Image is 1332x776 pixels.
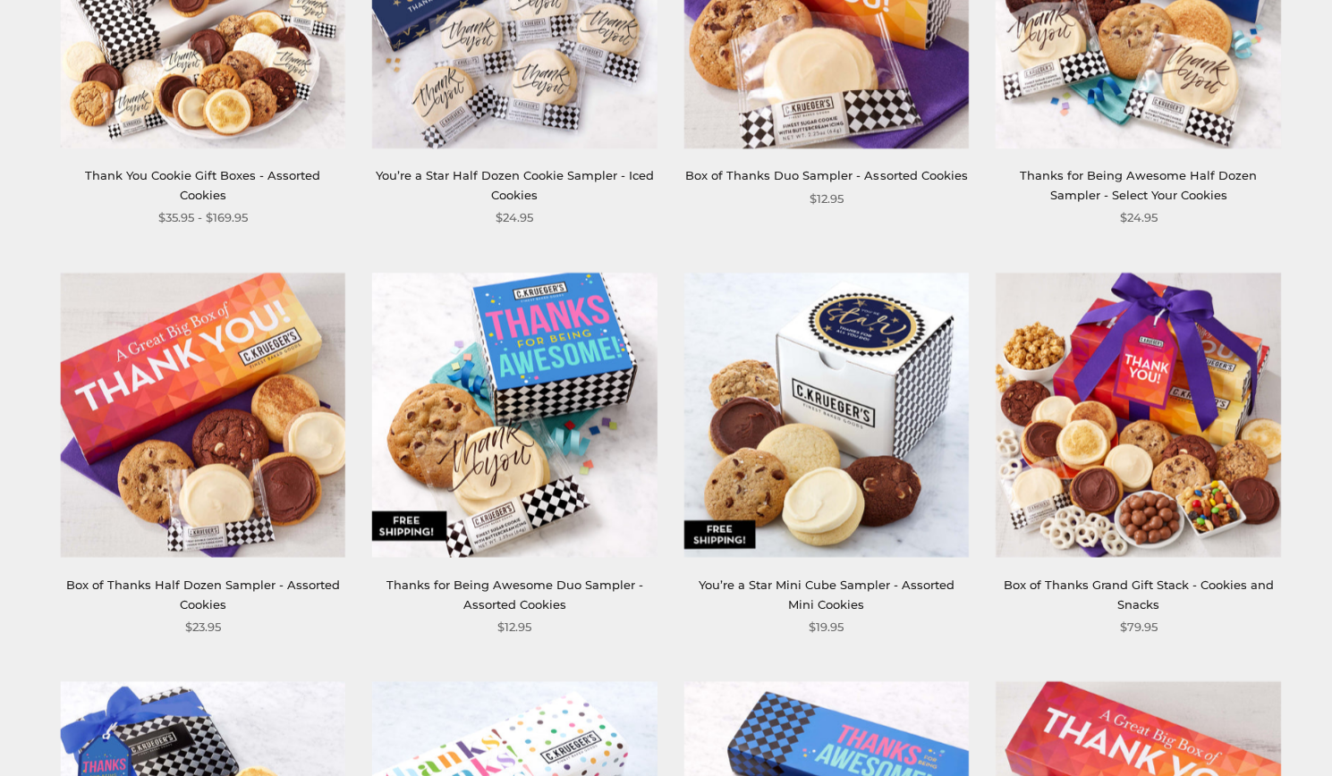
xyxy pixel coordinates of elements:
[14,708,185,762] iframe: Sign Up via Text for Offers
[1020,168,1257,201] a: Thanks for Being Awesome Half Dozen Sampler - Select Your Cookies
[1003,577,1273,610] a: Box of Thanks Grand Gift Stack - Cookies and Snacks
[683,272,969,557] img: You’re a Star Mini Cube Sampler - Assorted Mini Cookies
[685,168,967,182] a: Box of Thanks Duo Sampler - Assorted Cookies
[810,190,844,208] span: $12.95
[60,272,345,557] img: Box of Thanks Half Dozen Sampler - Assorted Cookies
[699,577,954,610] a: You’re a Star Mini Cube Sampler - Assorted Mini Cookies
[66,577,340,610] a: Box of Thanks Half Dozen Sampler - Assorted Cookies
[185,617,221,636] span: $23.95
[386,577,643,610] a: Thanks for Being Awesome Duo Sampler - Assorted Cookies
[372,272,658,557] img: Thanks for Being Awesome Duo Sampler - Assorted Cookies
[1119,208,1157,227] span: $24.95
[496,208,533,227] span: $24.95
[497,617,531,636] span: $12.95
[809,617,844,636] span: $19.95
[158,208,248,227] span: $35.95 - $169.95
[1119,617,1157,636] span: $79.95
[996,272,1281,557] img: Box of Thanks Grand Gift Stack - Cookies and Snacks
[85,168,320,201] a: Thank You Cookie Gift Boxes - Assorted Cookies
[376,168,654,201] a: You’re a Star Half Dozen Cookie Sampler - Iced Cookies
